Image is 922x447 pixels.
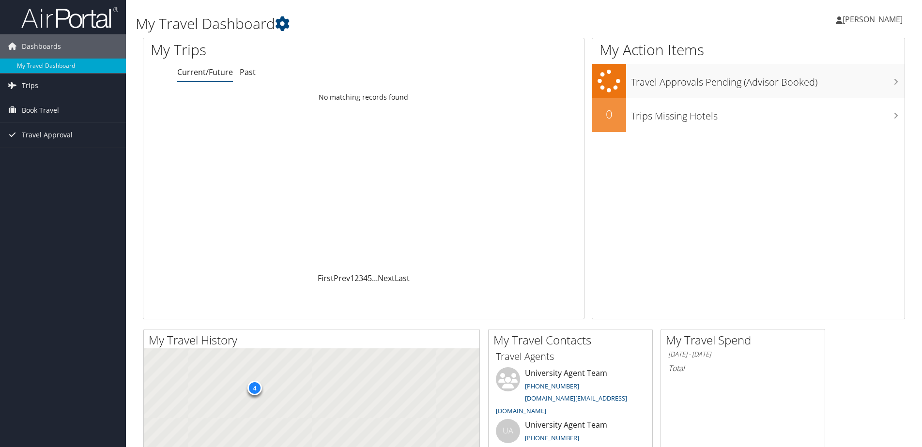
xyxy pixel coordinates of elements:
[496,394,627,415] a: [DOMAIN_NAME][EMAIL_ADDRESS][DOMAIN_NAME]
[592,40,905,60] h1: My Action Items
[668,350,817,359] h6: [DATE] - [DATE]
[668,363,817,373] h6: Total
[151,40,393,60] h1: My Trips
[631,104,905,123] h3: Trips Missing Hotels
[22,74,38,98] span: Trips
[496,350,645,363] h3: Travel Agents
[363,273,368,283] a: 4
[177,67,233,77] a: Current/Future
[395,273,410,283] a: Last
[334,273,350,283] a: Prev
[136,14,653,34] h1: My Travel Dashboard
[143,89,584,106] td: No matching records found
[525,382,579,390] a: [PHONE_NUMBER]
[493,332,652,348] h2: My Travel Contacts
[631,71,905,89] h3: Travel Approvals Pending (Advisor Booked)
[359,273,363,283] a: 3
[350,273,354,283] a: 1
[22,123,73,147] span: Travel Approval
[240,67,256,77] a: Past
[318,273,334,283] a: First
[22,34,61,59] span: Dashboards
[22,98,59,122] span: Book Travel
[836,5,912,34] a: [PERSON_NAME]
[592,106,626,122] h2: 0
[666,332,825,348] h2: My Travel Spend
[149,332,479,348] h2: My Travel History
[368,273,372,283] a: 5
[592,98,905,132] a: 0Trips Missing Hotels
[21,6,118,29] img: airportal-logo.png
[491,367,650,419] li: University Agent Team
[372,273,378,283] span: …
[354,273,359,283] a: 2
[496,419,520,443] div: UA
[843,14,903,25] span: [PERSON_NAME]
[592,64,905,98] a: Travel Approvals Pending (Advisor Booked)
[247,381,262,395] div: 4
[525,433,579,442] a: [PHONE_NUMBER]
[378,273,395,283] a: Next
